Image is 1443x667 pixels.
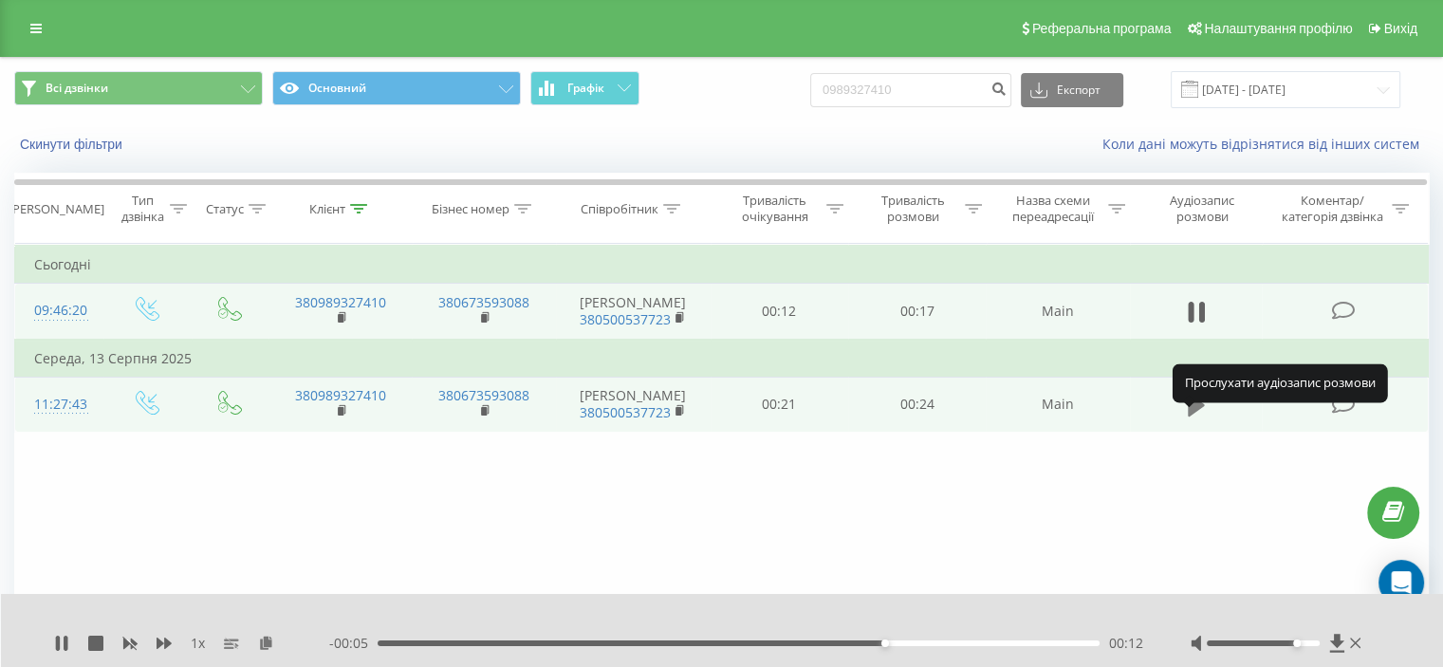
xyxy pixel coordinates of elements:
[1109,634,1143,653] span: 00:12
[120,193,164,225] div: Тип дзвінка
[556,284,711,340] td: [PERSON_NAME]
[206,201,244,217] div: Статус
[34,386,84,423] div: 11:27:43
[1147,193,1258,225] div: Аудіозапис розмови
[711,377,848,432] td: 00:21
[1102,135,1429,153] a: Коли дані можуть відрізнятися вiд інших систем
[865,193,960,225] div: Тривалість розмови
[1004,193,1103,225] div: Назва схеми переадресації
[1032,21,1172,36] span: Реферальна програма
[1021,73,1123,107] button: Експорт
[1276,193,1387,225] div: Коментар/категорія дзвінка
[14,136,132,153] button: Скинути фільтри
[191,634,205,653] span: 1 x
[580,403,671,421] a: 380500537723
[438,386,529,404] a: 380673593088
[848,284,986,340] td: 00:17
[810,73,1011,107] input: Пошук за номером
[567,82,604,95] span: Графік
[580,310,671,328] a: 380500537723
[309,201,345,217] div: Клієнт
[1173,364,1388,402] div: Прослухати аудіозапис розмови
[329,634,378,653] span: - 00:05
[34,292,84,329] div: 09:46:20
[581,201,658,217] div: Співробітник
[728,193,823,225] div: Тривалість очікування
[530,71,639,105] button: Графік
[556,377,711,432] td: [PERSON_NAME]
[15,246,1429,284] td: Сьогодні
[881,639,889,647] div: Accessibility label
[9,201,104,217] div: [PERSON_NAME]
[438,293,529,311] a: 380673593088
[1293,639,1301,647] div: Accessibility label
[15,340,1429,378] td: Середа, 13 Серпня 2025
[1204,21,1352,36] span: Налаштування профілю
[272,71,521,105] button: Основний
[986,284,1129,340] td: Main
[295,293,386,311] a: 380989327410
[711,284,848,340] td: 00:12
[1378,560,1424,605] div: Open Intercom Messenger
[46,81,108,96] span: Всі дзвінки
[1384,21,1417,36] span: Вихід
[14,71,263,105] button: Всі дзвінки
[295,386,386,404] a: 380989327410
[986,377,1129,432] td: Main
[848,377,986,432] td: 00:24
[432,201,509,217] div: Бізнес номер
